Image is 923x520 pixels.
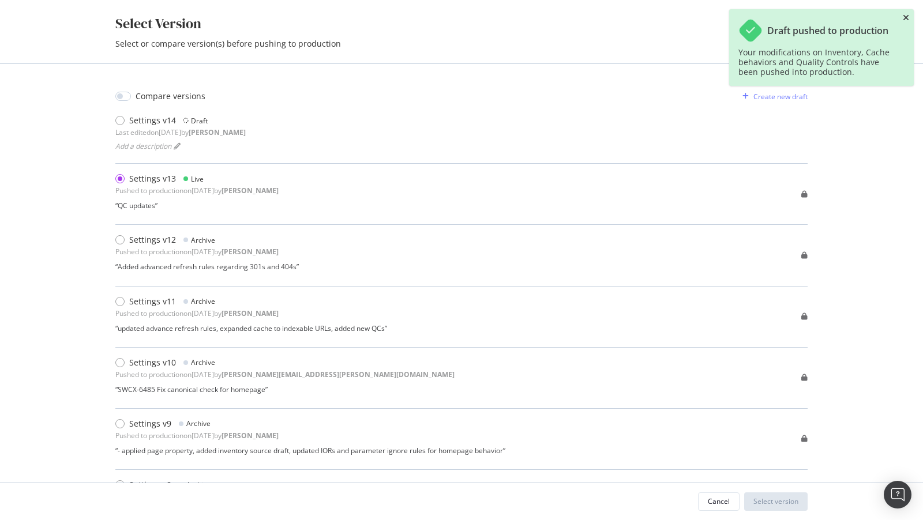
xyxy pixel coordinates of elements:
[115,38,808,50] div: Select or compare version(s) before pushing to production
[115,370,455,379] div: Pushed to production on [DATE] by
[191,296,215,306] div: Archive
[115,446,505,455] div: “ - applied page property, added inventory source draft, updated IORs and parameter ignore rules ...
[767,25,888,36] div: Draft pushed to production
[186,419,211,428] div: Archive
[222,370,455,379] b: [PERSON_NAME][EMAIL_ADDRESS][PERSON_NAME][DOMAIN_NAME]
[698,492,740,511] button: Cancel
[115,201,279,210] div: “ QC updates ”
[191,174,204,184] div: Live
[115,385,455,394] div: “ SWCX-6485 Fix canonical check for homepage ”
[115,308,279,318] div: Pushed to production on [DATE] by
[115,323,387,333] div: “ updated advance refresh rules, expanded cache to indexable URLs, added new QCs ”
[903,14,909,22] div: close toast
[115,431,279,440] div: Pushed to production on [DATE] by
[115,262,299,272] div: “ Added advanced refresh rules regarding 301s and 404s ”
[191,357,215,367] div: Archive
[129,418,171,429] div: Settings v9
[708,496,730,506] div: Cancel
[222,431,279,440] b: [PERSON_NAME]
[115,141,171,151] span: Add a description
[884,481,911,508] div: Open Intercom Messenger
[129,173,176,184] div: Settings v13
[222,186,279,195] b: [PERSON_NAME]
[129,296,176,307] div: Settings v11
[222,308,279,318] b: [PERSON_NAME]
[191,235,215,245] div: Archive
[115,186,279,195] div: Pushed to production on [DATE] by
[129,115,176,126] div: Settings v14
[115,14,201,33] div: Select Version
[191,116,208,126] div: Draft
[189,127,246,137] b: [PERSON_NAME]
[129,479,171,491] div: Settings v8
[753,496,798,506] div: Select version
[738,47,893,77] div: Your modifications on Inventory, Cache behaviors and Quality Controls have been pushed into produ...
[186,480,211,489] div: Archive
[738,87,808,105] button: Create new draft
[115,127,246,137] div: Last edited on [DATE] by
[129,234,176,246] div: Settings v12
[744,492,808,511] button: Select version
[115,247,279,257] div: Pushed to production on [DATE] by
[129,357,176,368] div: Settings v10
[136,91,205,102] div: Compare versions
[222,247,279,257] b: [PERSON_NAME]
[753,92,808,101] div: Create new draft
